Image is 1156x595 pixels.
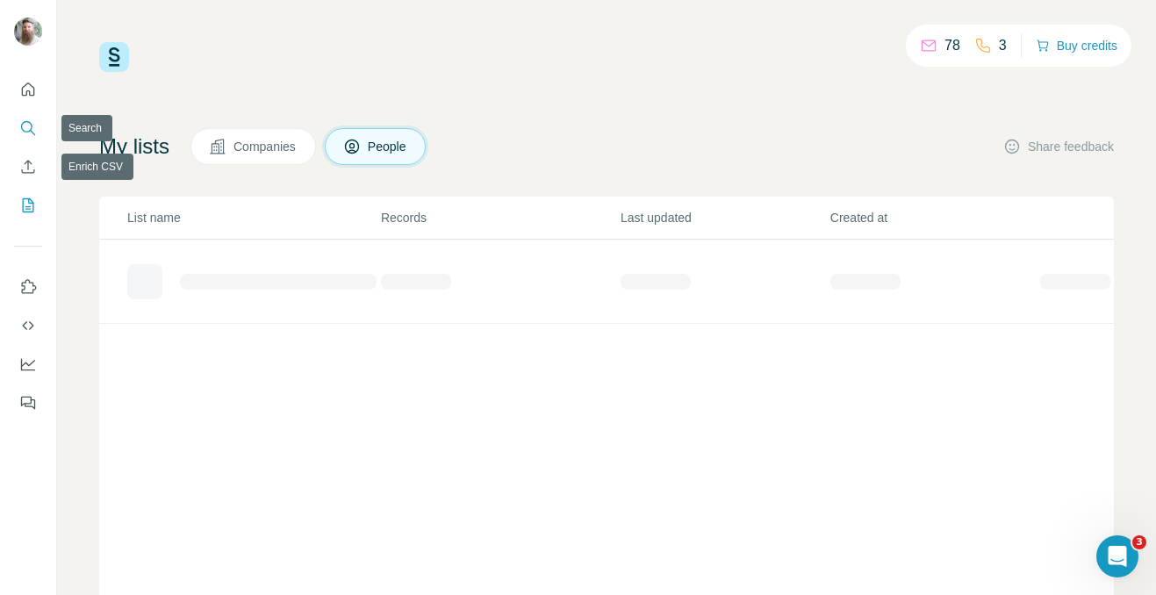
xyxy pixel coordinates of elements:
[830,209,1038,226] p: Created at
[1003,138,1114,155] button: Share feedback
[621,209,829,226] p: Last updated
[381,209,619,226] p: Records
[1036,33,1117,58] button: Buy credits
[14,74,42,105] button: Quick start
[368,138,408,155] span: People
[14,387,42,419] button: Feedback
[14,310,42,341] button: Use Surfe API
[1096,535,1138,577] iframe: Intercom live chat
[14,18,42,46] img: Avatar
[999,35,1007,56] p: 3
[944,35,960,56] p: 78
[14,112,42,144] button: Search
[14,151,42,183] button: Enrich CSV
[14,190,42,221] button: My lists
[1132,535,1146,549] span: 3
[14,271,42,303] button: Use Surfe on LinkedIn
[127,209,379,226] p: List name
[99,133,169,161] h4: My lists
[233,138,298,155] span: Companies
[14,348,42,380] button: Dashboard
[99,42,129,72] img: Surfe Logo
